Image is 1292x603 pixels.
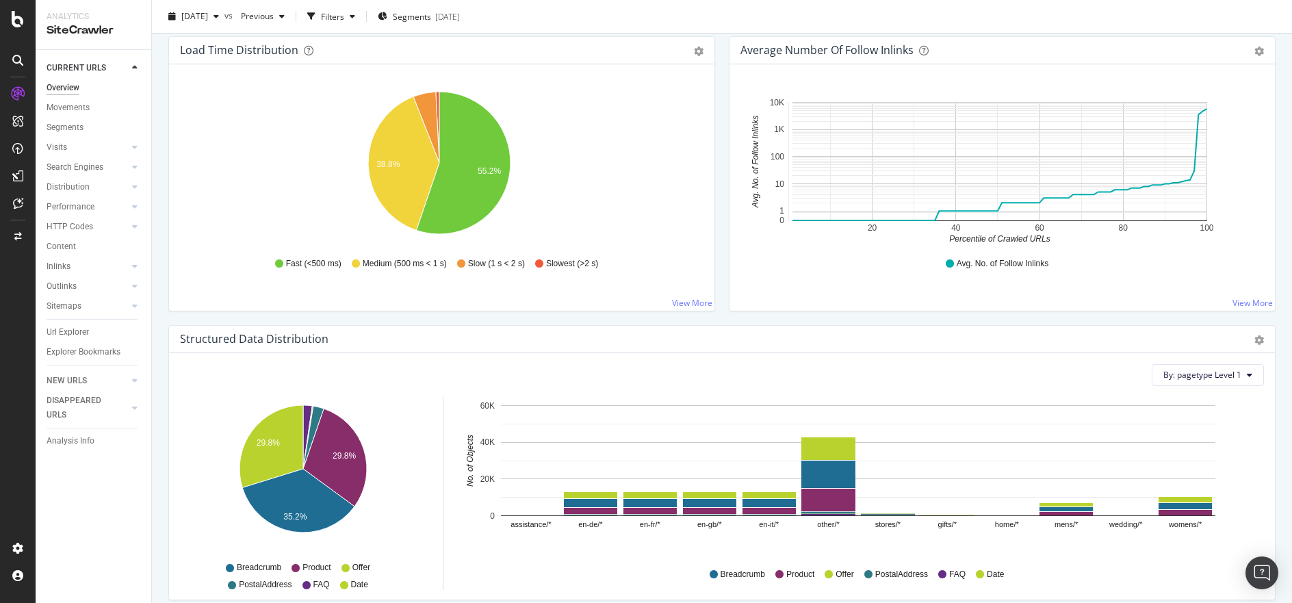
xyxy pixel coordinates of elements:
[546,258,598,270] span: Slowest (>2 s)
[47,220,128,234] a: HTTP Codes
[47,240,76,254] div: Content
[1254,335,1264,345] div: gear
[511,520,552,528] text: assistance/*
[352,562,370,574] span: Offer
[47,259,70,274] div: Inlinks
[435,10,460,22] div: [DATE]
[257,438,280,448] text: 29.8%
[235,5,290,27] button: Previous
[817,520,840,528] text: other/*
[237,562,281,574] span: Breadcrumb
[180,43,298,57] div: Load Time Distribution
[468,258,525,270] span: Slow (1 s < 2 s)
[47,374,128,388] a: NEW URLS
[302,562,331,574] span: Product
[372,5,465,27] button: Segments[DATE]
[779,206,784,216] text: 1
[313,579,330,591] span: FAQ
[987,569,1004,580] span: Date
[1109,520,1143,528] text: wedding/*
[1254,47,1264,56] div: gear
[181,10,208,22] span: 2025 Sep. 17th
[47,120,83,135] div: Segments
[47,101,90,115] div: Movements
[47,101,142,115] a: Movements
[875,520,901,528] text: stores/*
[478,166,501,176] text: 55.2%
[480,437,495,447] text: 40K
[239,579,292,591] span: PostalAddress
[47,61,128,75] a: CURRENT URLS
[47,279,128,294] a: Outlinks
[938,520,957,528] text: gifts/*
[578,520,603,528] text: en-de/*
[694,47,703,56] div: gear
[868,223,877,233] text: 20
[786,569,814,580] span: Product
[183,397,423,556] svg: A chart.
[321,10,344,22] div: Filters
[721,569,765,580] span: Breadcrumb
[47,279,77,294] div: Outlinks
[774,125,784,134] text: 1K
[460,397,1254,556] svg: A chart.
[376,159,400,169] text: 38.8%
[836,569,853,580] span: Offer
[1245,556,1278,589] div: Open Intercom Messenger
[957,258,1049,270] span: Avg. No. of Follow Inlinks
[949,234,1050,244] text: Percentile of Crawled URLs
[759,520,779,528] text: en-it/*
[47,240,142,254] a: Content
[1152,364,1264,386] button: By: pagetype Level 1
[951,223,961,233] text: 40
[490,511,495,521] text: 0
[224,9,235,21] span: vs
[1168,520,1202,528] text: womens/*
[47,81,79,95] div: Overview
[47,299,81,313] div: Sitemaps
[875,569,928,580] span: PostalAddress
[393,10,431,22] span: Segments
[1035,223,1044,233] text: 60
[47,374,87,388] div: NEW URLS
[771,152,784,162] text: 100
[47,160,103,175] div: Search Engines
[235,10,274,22] span: Previous
[1055,520,1078,528] text: mens/*
[47,325,89,339] div: Url Explorer
[180,332,328,346] div: Structured Data Distribution
[751,116,760,209] text: Avg. No. of Follow Inlinks
[697,520,722,528] text: en-gb/*
[47,345,142,359] a: Explorer Bookmarks
[1119,223,1128,233] text: 80
[47,140,128,155] a: Visits
[770,98,784,107] text: 10K
[286,258,341,270] span: Fast (<500 ms)
[47,434,142,448] a: Analysis Info
[640,520,661,528] text: en-fr/*
[180,86,699,245] svg: A chart.
[47,220,93,234] div: HTTP Codes
[351,579,368,591] span: Date
[47,180,128,194] a: Distribution
[47,299,128,313] a: Sitemaps
[740,43,914,57] div: Average Number of Follow Inlinks
[1200,223,1213,233] text: 100
[47,11,140,23] div: Analytics
[672,297,712,309] a: View More
[480,474,495,484] text: 20K
[47,160,128,175] a: Search Engines
[283,512,307,522] text: 35.2%
[480,401,495,411] text: 60K
[775,179,785,189] text: 10
[1232,297,1273,309] a: View More
[995,520,1020,528] text: home/*
[47,200,128,214] a: Performance
[47,394,116,422] div: DISAPPEARED URLS
[47,140,67,155] div: Visits
[740,86,1259,245] svg: A chart.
